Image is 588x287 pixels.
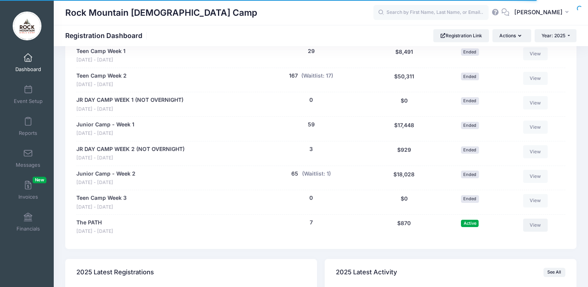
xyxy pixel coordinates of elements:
span: Financials [17,226,40,232]
div: $0 [370,96,438,113]
a: View [523,47,548,60]
div: $18,028 [370,170,438,186]
button: (Waitlist: 17) [301,72,333,80]
a: Financials [10,209,46,236]
button: Year: 2025 [535,29,576,42]
button: (Waitlist: 1) [302,170,331,178]
a: Junior Camp - Week 2 [76,170,135,178]
button: Actions [492,29,531,42]
div: $17,448 [370,121,438,137]
span: Ended [461,171,479,178]
h4: 2025 Latest Activity [336,261,397,283]
a: View [523,145,548,158]
button: [PERSON_NAME] [509,4,576,22]
a: Junior Camp - Week 1 [76,121,134,129]
span: Invoices [18,194,38,200]
span: Ended [461,195,479,202]
span: Ended [461,73,479,80]
button: 29 [308,47,315,55]
button: 0 [309,194,313,202]
a: View [523,96,548,109]
button: 65 [291,170,298,178]
span: [DATE] - [DATE] [76,130,134,137]
button: 0 [309,96,313,104]
img: Rock Mountain Bible Camp [13,12,41,40]
a: View [523,219,548,232]
button: 167 [289,72,298,80]
span: [DATE] - [DATE] [76,179,135,186]
div: $0 [370,194,438,211]
a: View [523,72,548,85]
span: [DATE] - [DATE] [76,204,127,211]
h1: Rock Mountain [DEMOGRAPHIC_DATA] Camp [65,4,257,22]
span: Ended [461,48,479,56]
span: [DATE] - [DATE] [76,228,113,235]
button: 59 [308,121,315,129]
a: View [523,194,548,207]
div: $50,311 [370,72,438,88]
a: JR DAY CAMP WEEK 2 (NOT OVERNIGHT) [76,145,185,153]
a: Messages [10,145,46,172]
a: Event Setup [10,81,46,108]
div: $8,491 [370,47,438,64]
a: The PATH [76,219,102,227]
span: Year: 2025 [542,33,565,38]
span: Ended [461,122,479,129]
button: 7 [310,219,313,227]
span: Ended [461,97,479,105]
a: See All [543,268,565,277]
span: [DATE] - [DATE] [76,154,185,162]
span: Event Setup [14,98,43,105]
a: Teen Camp Week 3 [76,194,127,202]
button: 3 [309,145,313,153]
span: Ended [461,146,479,154]
span: [DATE] - [DATE] [76,106,183,113]
a: Teen Camp Week 2 [76,72,127,80]
a: View [523,121,548,134]
span: Messages [16,162,40,168]
span: [DATE] - [DATE] [76,56,126,64]
span: New [33,177,46,183]
a: JR DAY CAMP WEEK 1 (NOT OVERNIGHT) [76,96,183,104]
h1: Registration Dashboard [65,32,149,40]
a: Dashboard [10,49,46,76]
input: Search by First Name, Last Name, or Email... [373,5,489,20]
span: [DATE] - [DATE] [76,81,127,88]
span: Active [461,220,479,227]
a: Registration Link [433,29,489,42]
span: Reports [19,130,37,136]
h4: 2025 Latest Registrations [76,261,154,283]
div: $929 [370,145,438,162]
a: View [523,170,548,183]
span: [PERSON_NAME] [514,8,563,17]
span: Dashboard [15,66,41,73]
a: Reports [10,113,46,140]
a: Teen Camp Week 1 [76,47,126,55]
div: $870 [370,219,438,235]
a: InvoicesNew [10,177,46,204]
